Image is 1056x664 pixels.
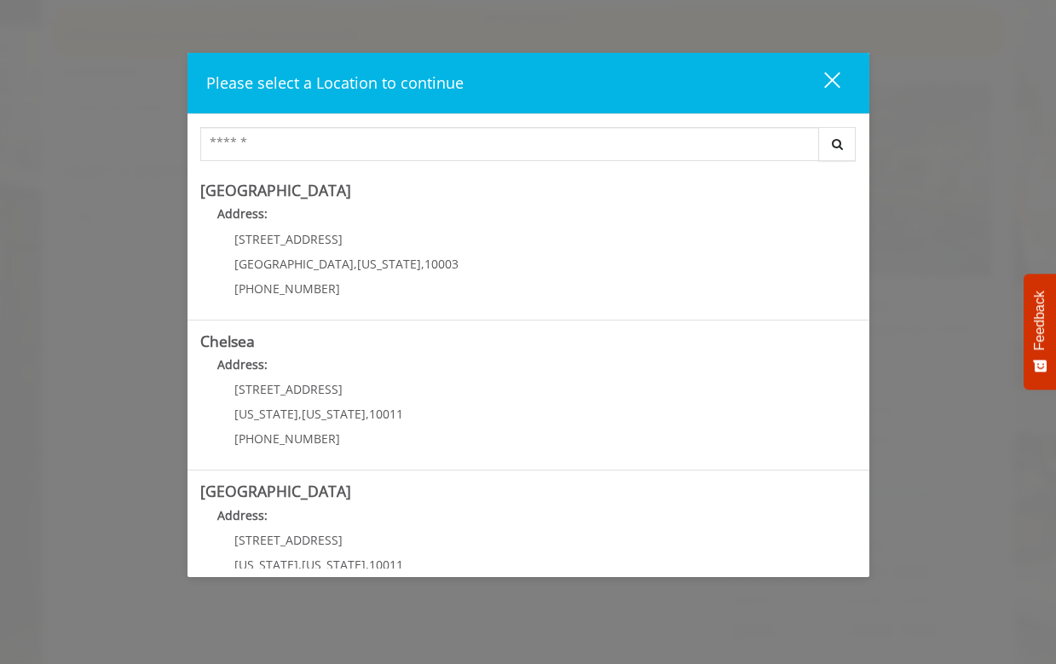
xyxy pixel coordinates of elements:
[366,406,369,422] span: ,
[302,557,366,573] span: [US_STATE]
[234,430,340,447] span: [PHONE_NUMBER]
[200,127,857,170] div: Center Select
[424,256,459,272] span: 10003
[200,481,351,501] b: [GEOGRAPHIC_DATA]
[1024,274,1056,390] button: Feedback - Show survey
[217,507,268,523] b: Address:
[234,256,354,272] span: [GEOGRAPHIC_DATA]
[217,356,268,372] b: Address:
[421,256,424,272] span: ,
[828,138,847,150] i: Search button
[217,205,268,222] b: Address:
[234,381,343,397] span: [STREET_ADDRESS]
[234,231,343,247] span: [STREET_ADDRESS]
[302,406,366,422] span: [US_STATE]
[369,557,403,573] span: 10011
[1032,291,1047,350] span: Feedback
[298,406,302,422] span: ,
[357,256,421,272] span: [US_STATE]
[369,406,403,422] span: 10011
[200,180,351,200] b: [GEOGRAPHIC_DATA]
[354,256,357,272] span: ,
[234,280,340,297] span: [PHONE_NUMBER]
[234,406,298,422] span: [US_STATE]
[206,72,464,93] span: Please select a Location to continue
[805,71,839,96] div: close dialog
[200,331,255,351] b: Chelsea
[366,557,369,573] span: ,
[793,66,851,101] button: close dialog
[234,532,343,548] span: [STREET_ADDRESS]
[298,557,302,573] span: ,
[234,557,298,573] span: [US_STATE]
[200,127,819,161] input: Search Center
